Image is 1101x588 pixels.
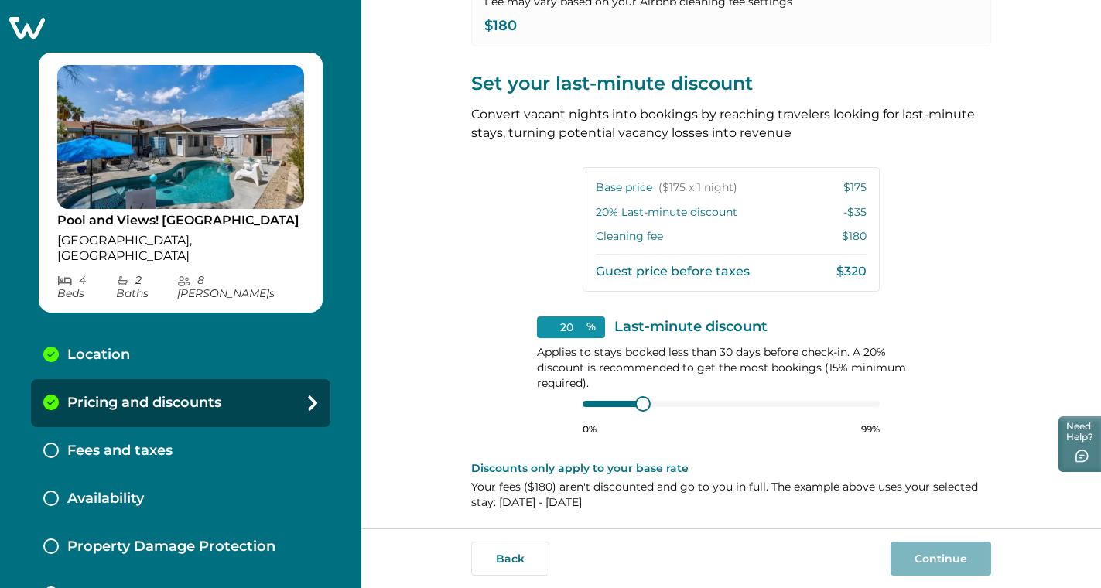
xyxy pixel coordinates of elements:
p: 4 Bed s [57,274,116,300]
p: Set your last-minute discount [471,71,991,96]
p: 8 [PERSON_NAME] s [177,274,304,300]
p: Cleaning fee [596,229,663,244]
p: $320 [836,264,867,279]
p: Applies to stays booked less than 30 days before check-in. A 20% discount is recommended to get t... [537,344,925,391]
p: $180 [842,229,867,244]
p: Base price [596,180,737,196]
img: propertyImage_Pool and Views! Desert Hot Springs Hills House [57,65,304,209]
p: Property Damage Protection [67,538,275,556]
p: Pool and Views! [GEOGRAPHIC_DATA] [57,213,304,228]
p: Your fees ( $180 ) aren't discounted and go to you in full. The example above uses your selected ... [471,479,991,510]
p: 2 Bath s [116,274,177,300]
p: Discounts only apply to your base rate [471,460,991,476]
p: Convert vacant nights into bookings by reaching travelers looking for last-minute stays, turning ... [471,105,991,142]
p: $180 [484,19,978,34]
p: Last-minute discount [614,320,768,335]
span: ($175 x 1 night) [658,180,737,196]
p: Fees and taxes [67,443,173,460]
p: Guest price before taxes [596,264,750,279]
button: Back [471,542,549,576]
p: -$35 [843,205,867,220]
p: 20 % Last-minute discount [596,205,737,220]
p: Availability [67,491,144,508]
p: Pricing and discounts [67,395,221,412]
p: Location [67,347,130,364]
p: $175 [843,180,867,196]
p: [GEOGRAPHIC_DATA], [GEOGRAPHIC_DATA] [57,233,304,263]
p: 99% [861,423,880,436]
p: 0% [583,423,597,436]
button: Continue [891,542,991,576]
